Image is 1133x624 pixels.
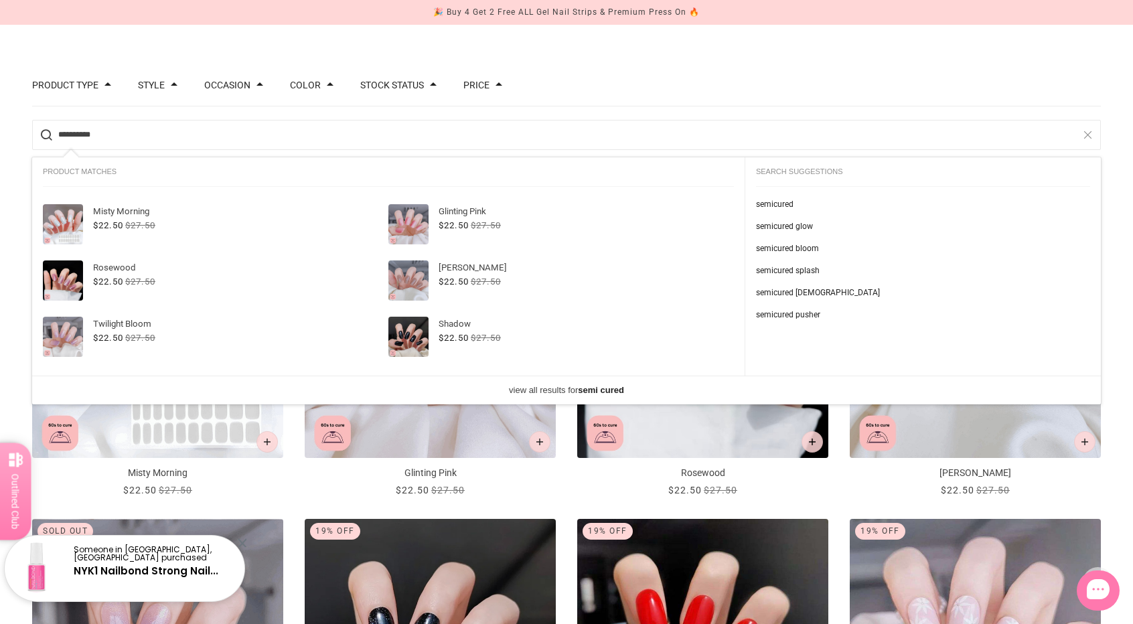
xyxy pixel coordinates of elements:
[74,546,233,562] p: Someone in [GEOGRAPHIC_DATA], [GEOGRAPHIC_DATA] purchased
[125,220,155,230] span: $27.50
[125,277,155,287] span: $27.50
[439,220,469,230] span: $22.50
[668,485,702,495] span: $22.50
[431,485,465,495] span: $27.50
[125,333,155,343] span: $27.50
[305,466,556,480] p: Glinting Pink
[138,80,165,90] button: Filter by Style
[941,485,974,495] span: $22.50
[850,466,1101,480] p: [PERSON_NAME]
[388,260,429,301] img: Mocha Mingle-Semi Cured Gel Strips-Outlined
[745,282,1101,304] button: semicured [DEMOGRAPHIC_DATA]
[159,485,192,495] span: $27.50
[93,220,123,230] span: $22.50
[93,317,151,331] button: Twilight Bloom
[745,304,1101,326] button: semicured pusher
[471,277,501,287] span: $27.50
[204,80,250,90] button: Filter by Occasion
[256,431,278,453] button: Add to cart
[93,260,136,275] button: Rosewood
[745,216,1101,238] button: semicured glow
[93,277,123,287] span: $22.50
[745,193,1101,216] button: semicured
[439,317,471,331] button: Shadow
[43,317,83,357] img: Twilight Bloom-Semi Cured Gel Strips-Outlined
[93,333,123,343] span: $22.50
[471,220,501,230] span: $27.50
[509,383,624,397] button: view all results forsemi cured
[74,564,218,578] a: NYK1 Nailbond Strong Nail...
[756,157,1090,187] div: Search suggestions
[583,523,633,540] div: 19% Off
[439,260,507,275] button: [PERSON_NAME]
[439,333,469,343] span: $22.50
[704,485,737,495] span: $27.50
[360,80,424,90] button: Filter by Stock status
[439,277,469,287] span: $22.50
[32,466,283,480] p: Misty Morning
[976,485,1010,495] span: $27.50
[578,385,624,395] span: semi cured
[855,523,905,540] div: 19% Off
[93,204,149,218] button: Misty Morning
[745,238,1101,260] button: semicured bloom
[43,157,734,187] div: Product matches
[439,204,486,218] button: Glinting Pink
[529,431,550,453] button: Add to cart
[463,80,489,90] button: Filter by Price
[43,204,83,244] img: Misty Morning-Semi Cured Gel Strips-Outlined
[396,485,429,495] span: $22.50
[388,317,429,357] img: Shadow - Outlined Semi Cured Gel Nail Strips
[802,431,823,453] button: Add to cart
[745,260,1101,282] button: semicured splash
[1074,431,1096,453] button: Add to cart
[471,333,501,343] span: $27.50
[433,5,700,19] div: 🎉 Buy 4 Get 2 Free ALL Gel Nail Strips & Premium Press On 🔥
[290,80,321,90] button: Filter by Color
[388,204,429,244] img: Glinting Pink-Semi Cured Gel Strips-Outlined
[123,485,157,495] span: $22.50
[43,260,83,301] img: Rosewood - Outlined Semi Cured Gel Nail Strips
[577,466,828,480] p: Rosewood
[32,80,98,90] button: Filter by Product type
[310,523,360,540] div: 19% Off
